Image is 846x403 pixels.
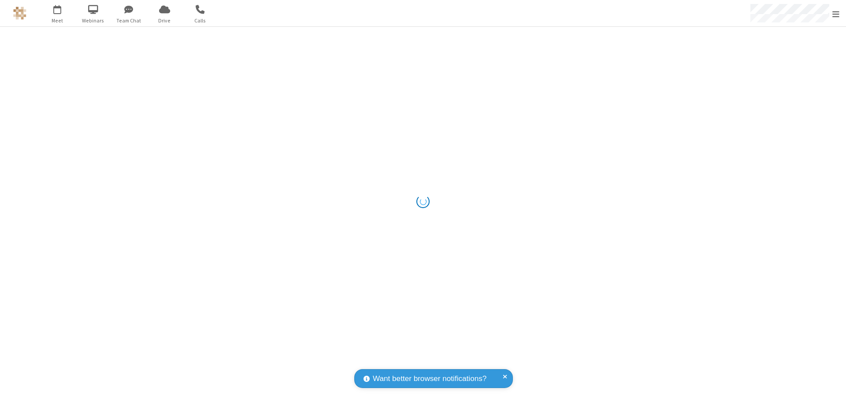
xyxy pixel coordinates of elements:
[112,17,145,25] span: Team Chat
[77,17,110,25] span: Webinars
[41,17,74,25] span: Meet
[373,373,486,385] span: Want better browser notifications?
[13,7,26,20] img: QA Selenium DO NOT DELETE OR CHANGE
[148,17,181,25] span: Drive
[184,17,217,25] span: Calls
